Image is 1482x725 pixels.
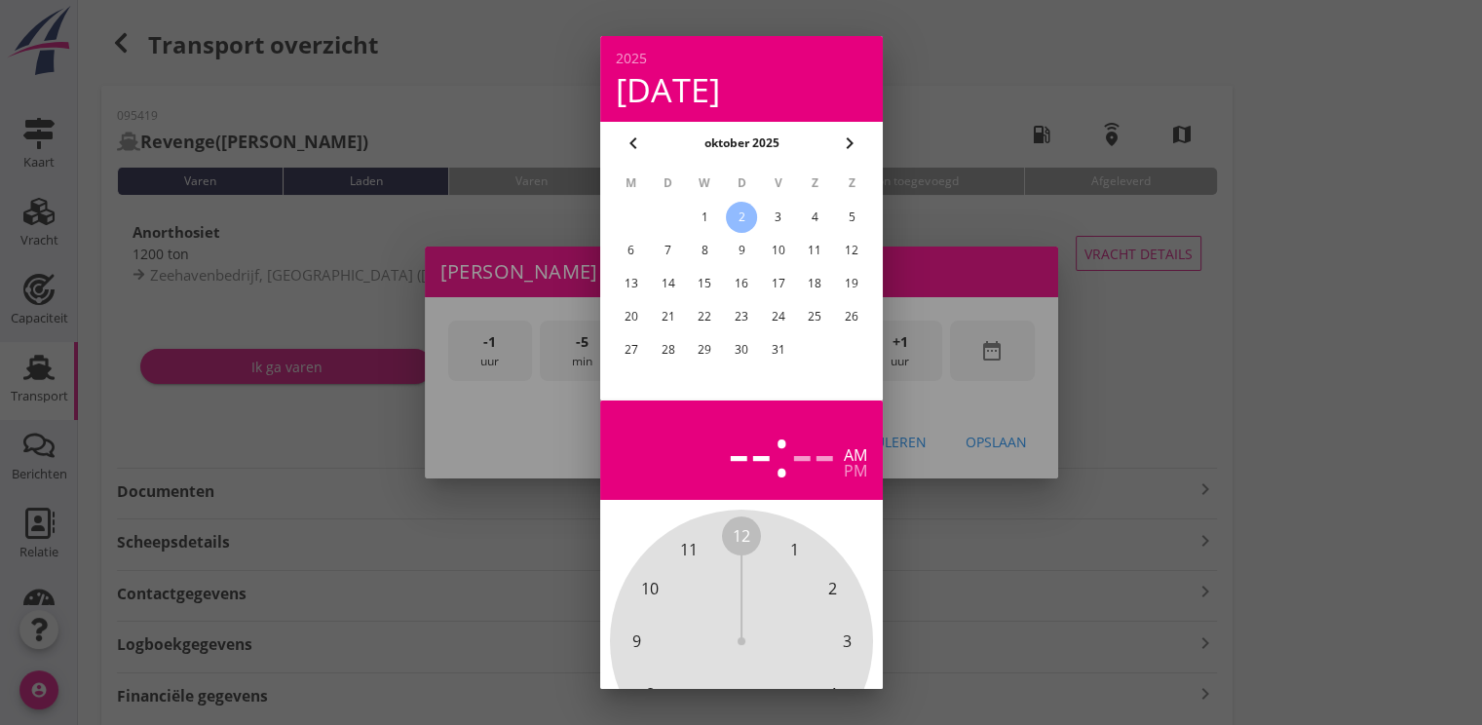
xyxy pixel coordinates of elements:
button: 12 [836,235,867,266]
button: 17 [762,268,793,299]
th: D [724,167,759,200]
button: 20 [615,301,646,332]
button: 7 [652,235,683,266]
button: 3 [762,202,793,233]
div: am [844,447,867,463]
button: 18 [799,268,830,299]
th: M [614,167,649,200]
span: 11 [680,539,698,562]
button: 8 [689,235,720,266]
button: 27 [615,334,646,365]
div: -- [728,416,773,484]
th: V [760,167,795,200]
div: [DATE] [616,73,867,106]
th: Z [797,167,832,200]
div: pm [844,463,867,478]
button: 15 [689,268,720,299]
button: 26 [836,301,867,332]
i: chevron_right [838,132,861,155]
span: 4 [828,682,837,706]
span: 12 [733,524,750,548]
span: 8 [645,682,654,706]
button: 25 [799,301,830,332]
span: : [773,416,791,484]
button: 4 [799,202,830,233]
button: 2 [725,202,756,233]
button: 28 [652,334,683,365]
button: 24 [762,301,793,332]
button: 11 [799,235,830,266]
div: -- [791,416,836,484]
button: 23 [725,301,756,332]
button: 13 [615,268,646,299]
span: 2 [828,577,837,600]
button: oktober 2025 [698,129,784,158]
button: 9 [725,235,756,266]
button: 31 [762,334,793,365]
button: 22 [689,301,720,332]
button: 21 [652,301,683,332]
th: D [650,167,685,200]
div: 2025 [616,52,867,65]
button: 5 [836,202,867,233]
button: 1 [689,202,720,233]
th: W [687,167,722,200]
button: 30 [725,334,756,365]
button: 6 [615,235,646,266]
button: 29 [689,334,720,365]
span: 3 [842,630,851,653]
th: Z [834,167,869,200]
i: chevron_left [622,132,645,155]
span: 9 [631,630,640,653]
button: 14 [652,268,683,299]
button: 16 [725,268,756,299]
span: 1 [789,539,798,562]
span: 10 [641,577,659,600]
button: 10 [762,235,793,266]
button: 19 [836,268,867,299]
